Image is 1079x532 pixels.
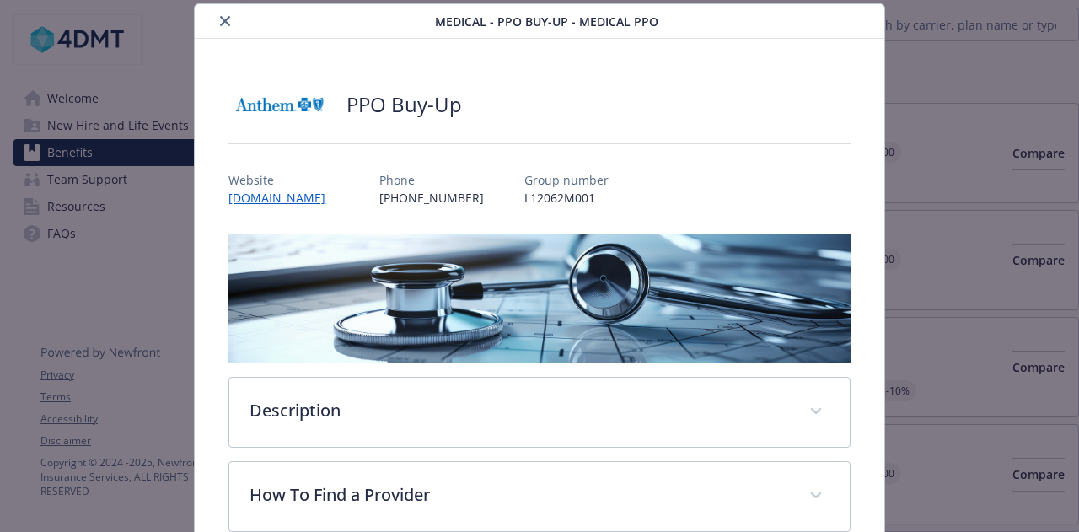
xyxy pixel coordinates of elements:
p: Phone [379,171,484,189]
a: [DOMAIN_NAME] [228,190,339,206]
div: How To Find a Provider [229,462,849,531]
p: [PHONE_NUMBER] [379,189,484,207]
p: L12062M001 [524,189,609,207]
p: Group number [524,171,609,189]
p: How To Find a Provider [250,482,788,508]
h2: PPO Buy-Up [346,90,462,119]
p: Website [228,171,339,189]
img: Anthem Blue Cross [228,79,330,130]
img: banner [228,234,850,363]
span: Medical - PPO Buy-Up - Medical PPO [435,13,658,30]
button: close [215,11,235,31]
p: Description [250,398,788,423]
div: Description [229,378,849,447]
